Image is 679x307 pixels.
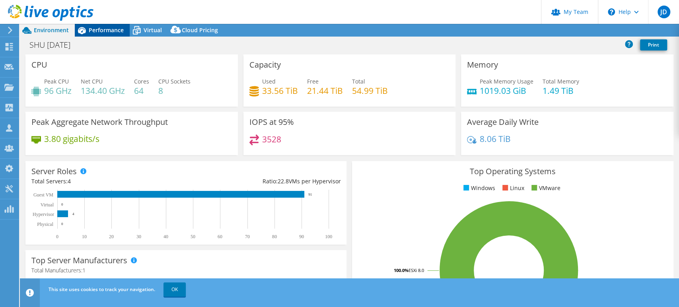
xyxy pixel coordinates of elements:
span: Total Memory [543,78,579,85]
text: Hypervisor [33,212,54,217]
span: Performance [89,26,124,34]
h3: Memory [467,60,498,69]
h1: SHU [DATE] [26,41,83,49]
h4: 8 [158,86,191,95]
text: 4 [72,212,74,216]
a: OK [163,282,186,297]
li: VMware [529,184,560,192]
text: 50 [191,234,195,239]
text: 60 [218,234,222,239]
h4: 1019.03 GiB [480,86,533,95]
h4: 8.06 TiB [480,134,511,143]
h4: 64 [134,86,149,95]
span: Free [307,78,319,85]
span: JD [658,6,670,18]
text: 0 [56,234,58,239]
text: 40 [163,234,168,239]
a: Print [640,39,667,51]
span: Total [352,78,365,85]
h3: Average Daily Write [467,118,539,126]
h4: Total Manufacturers: [31,266,340,275]
span: 4 [68,177,71,185]
text: 10 [82,234,87,239]
span: Cloud Pricing [182,26,218,34]
text: 80 [272,234,277,239]
h3: IOPS at 95% [249,118,294,126]
span: Peak CPU [44,78,69,85]
li: Windows [461,184,495,192]
h3: Peak Aggregate Network Throughput [31,118,168,126]
text: 20 [109,234,114,239]
h3: Capacity [249,60,281,69]
text: 90 [299,234,304,239]
tspan: 100.0% [394,267,409,273]
svg: \n [608,8,615,16]
span: 1 [82,266,86,274]
text: 30 [136,234,141,239]
span: Net CPU [81,78,103,85]
text: Virtual [41,202,54,208]
text: 0 [61,202,63,206]
div: Total Servers: [31,177,186,186]
h4: 33.56 TiB [262,86,298,95]
h4: 1.49 TiB [543,86,579,95]
span: Cores [134,78,149,85]
span: Peak Memory Usage [480,78,533,85]
tspan: ESXi 8.0 [409,267,424,273]
h3: CPU [31,60,47,69]
li: Linux [500,184,524,192]
h4: 3528 [262,135,281,144]
span: 22.8 [277,177,288,185]
h4: 54.99 TiB [352,86,388,95]
h4: 21.44 TiB [307,86,343,95]
h3: Top Server Manufacturers [31,256,127,265]
span: Used [262,78,276,85]
h4: 96 GHz [44,86,72,95]
h3: Top Operating Systems [358,167,667,176]
text: 91 [308,192,312,196]
span: This site uses cookies to track your navigation. [49,286,155,293]
h4: 3.80 gigabits/s [44,134,99,143]
text: Physical [37,222,53,227]
h3: Server Roles [31,167,77,176]
text: 70 [245,234,250,239]
span: CPU Sockets [158,78,191,85]
span: Environment [34,26,69,34]
span: Virtual [144,26,162,34]
h4: 134.40 GHz [81,86,125,95]
text: 0 [61,222,63,226]
text: Guest VM [33,192,53,198]
text: 100 [325,234,332,239]
div: Ratio: VMs per Hypervisor [186,177,341,186]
